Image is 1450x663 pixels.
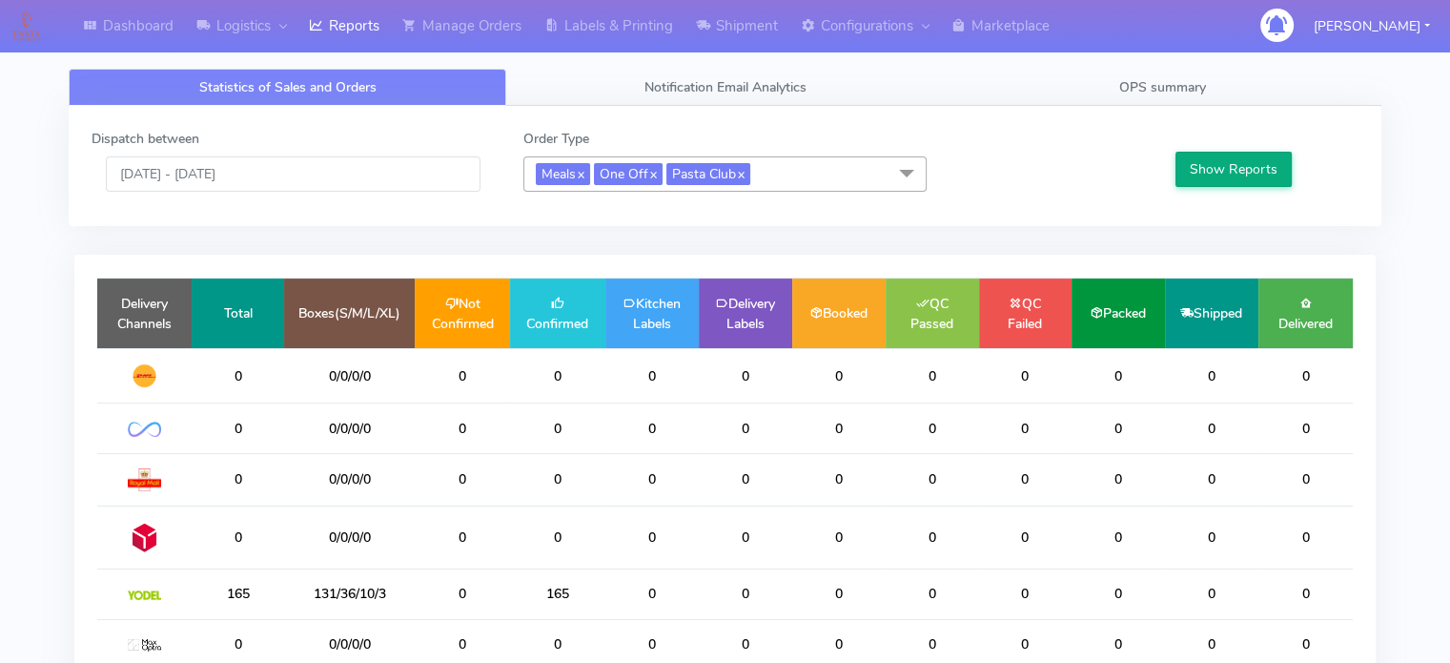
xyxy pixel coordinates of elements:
[284,279,415,348] td: Boxes(S/M/L/XL)
[106,156,480,192] input: Pick the Daterange
[648,163,657,183] a: x
[1299,7,1444,46] button: [PERSON_NAME]
[192,404,284,453] td: 0
[1072,570,1165,619] td: 0
[792,348,886,404] td: 0
[605,279,699,348] td: Kitchen Labels
[192,348,284,404] td: 0
[792,279,886,348] td: Booked
[979,404,1072,453] td: 0
[886,348,979,404] td: 0
[1258,570,1353,619] td: 0
[1258,404,1353,453] td: 0
[979,506,1072,569] td: 0
[886,506,979,569] td: 0
[415,453,510,506] td: 0
[510,348,605,404] td: 0
[605,348,699,404] td: 0
[1165,570,1258,619] td: 0
[1165,279,1258,348] td: Shipped
[699,404,792,453] td: 0
[699,570,792,619] td: 0
[69,69,1381,106] ul: Tabs
[886,279,979,348] td: QC Passed
[792,453,886,506] td: 0
[886,404,979,453] td: 0
[192,506,284,569] td: 0
[1165,404,1258,453] td: 0
[128,422,161,438] img: OnFleet
[979,570,1072,619] td: 0
[1165,506,1258,569] td: 0
[605,453,699,506] td: 0
[284,348,415,404] td: 0/0/0/0
[1258,348,1353,404] td: 0
[699,279,792,348] td: Delivery Labels
[284,453,415,506] td: 0/0/0/0
[415,279,510,348] td: Not Confirmed
[415,570,510,619] td: 0
[605,570,699,619] td: 0
[192,279,284,348] td: Total
[128,468,161,491] img: Royal Mail
[594,163,663,185] span: One Off
[510,453,605,506] td: 0
[1072,404,1165,453] td: 0
[886,453,979,506] td: 0
[1072,279,1165,348] td: Packed
[128,363,161,388] img: DHL
[199,78,377,96] span: Statistics of Sales and Orders
[1258,279,1353,348] td: Delivered
[510,279,605,348] td: Confirmed
[792,404,886,453] td: 0
[1072,453,1165,506] td: 0
[1119,78,1206,96] span: OPS summary
[192,453,284,506] td: 0
[699,453,792,506] td: 0
[415,506,510,569] td: 0
[1258,506,1353,569] td: 0
[666,163,750,185] span: Pasta Club
[284,506,415,569] td: 0/0/0/0
[736,163,745,183] a: x
[523,129,589,149] label: Order Type
[644,78,807,96] span: Notification Email Analytics
[886,570,979,619] td: 0
[699,506,792,569] td: 0
[128,590,161,600] img: Yodel
[284,404,415,453] td: 0/0/0/0
[415,348,510,404] td: 0
[92,129,199,149] label: Dispatch between
[979,348,1072,404] td: 0
[510,570,605,619] td: 165
[1165,348,1258,404] td: 0
[792,570,886,619] td: 0
[128,521,161,554] img: DPD
[536,163,590,185] span: Meals
[979,453,1072,506] td: 0
[97,279,192,348] td: Delivery Channels
[605,404,699,453] td: 0
[510,404,605,453] td: 0
[1165,453,1258,506] td: 0
[576,163,584,183] a: x
[284,570,415,619] td: 131/36/10/3
[605,506,699,569] td: 0
[792,506,886,569] td: 0
[979,279,1072,348] td: QC Failed
[1072,506,1165,569] td: 0
[510,506,605,569] td: 0
[1072,348,1165,404] td: 0
[128,639,161,653] img: MaxOptra
[1175,152,1293,187] button: Show Reports
[699,348,792,404] td: 0
[1258,453,1353,506] td: 0
[415,404,510,453] td: 0
[192,570,284,619] td: 165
